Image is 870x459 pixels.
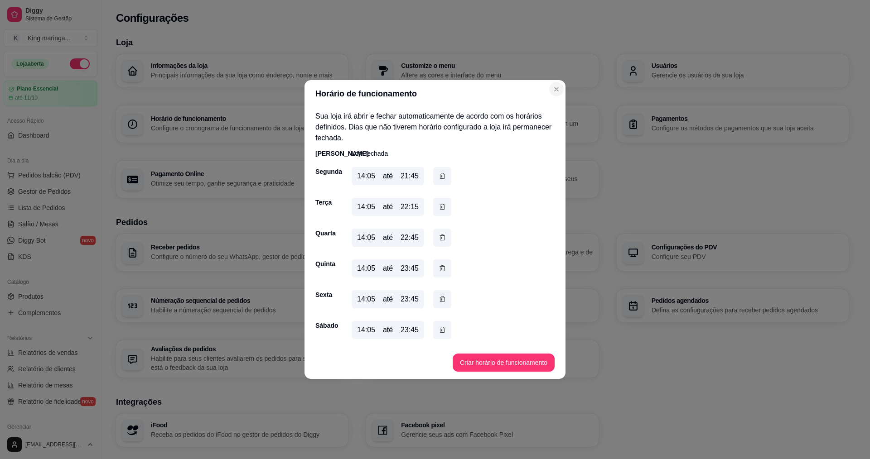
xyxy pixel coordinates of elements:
[453,354,555,372] button: Criar horário de funcionamento
[357,294,375,305] div: 14:05
[315,229,333,238] div: Quarta
[383,263,393,274] div: até
[315,290,333,299] div: Sexta
[357,171,375,182] div: 14:05
[549,82,564,96] button: Close
[315,198,333,207] div: Terça
[304,80,565,107] header: Horário de funcionamento
[401,171,419,182] div: 21:45
[315,111,555,143] p: Sua loja irá abrir e fechar automaticamente de acordo com os horários definidos. Dias que não tiv...
[357,201,375,212] div: 14:05
[383,171,393,182] div: até
[401,325,419,335] div: 23:45
[315,149,333,158] div: [PERSON_NAME]
[383,232,393,243] div: até
[315,259,333,268] div: Quinta
[401,263,419,274] div: 23:45
[383,294,393,305] div: até
[315,167,333,176] div: Segunda
[401,201,419,212] div: 22:15
[315,321,333,330] div: Sábado
[357,325,375,335] div: 14:05
[401,294,419,305] div: 23:45
[383,325,393,335] div: até
[383,201,393,212] div: até
[352,149,388,158] p: Loja fechada
[357,232,375,243] div: 14:05
[357,263,375,274] div: 14:05
[401,232,419,243] div: 22:45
